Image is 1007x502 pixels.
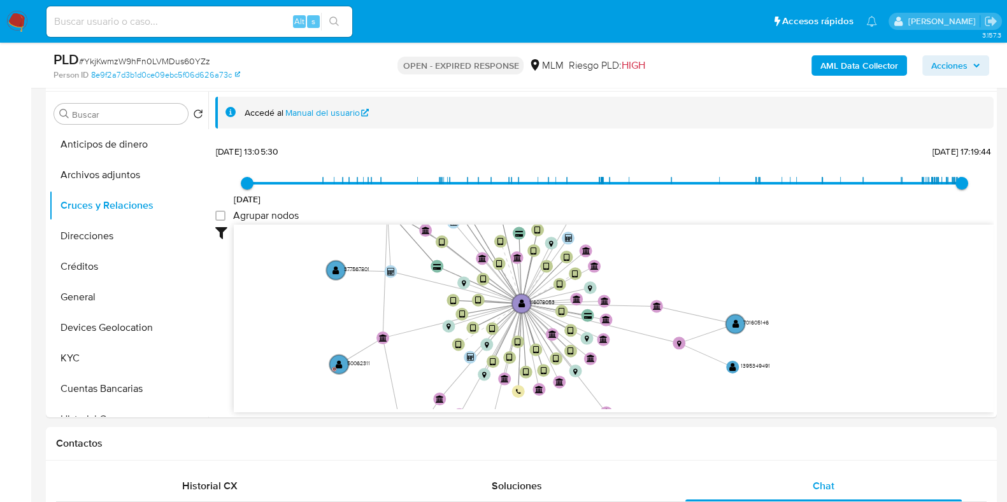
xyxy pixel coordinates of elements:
[333,366,336,372] text: D
[908,15,980,27] p: carlos.soto@mercadolibre.com.mx
[49,282,208,312] button: General
[182,478,238,493] span: Historial CX
[568,326,574,335] text: 
[490,357,496,366] text: 
[677,339,682,347] text: 
[543,262,550,271] text: 
[515,337,521,346] text: 
[506,353,513,362] text: 
[446,323,451,330] text: 
[49,343,208,373] button: KYC
[311,15,315,27] span: s
[568,347,574,356] text: 
[216,145,278,158] span: [DATE] 13:05:30
[497,237,504,246] text: 
[600,297,608,305] text: 
[397,57,524,74] p: OPEN - EXPIRED RESPONSE
[49,373,208,404] button: Cuentas Bancarias
[548,330,557,338] text: 
[516,389,521,394] text: 
[532,345,539,354] text: 
[931,55,968,76] span: Acciones
[540,366,546,375] text: 
[555,377,564,385] text: 
[588,284,592,291] text: 
[590,262,599,270] text: 
[572,269,578,278] text: 
[245,107,283,119] span: Accedé al
[91,69,240,81] a: 8e9f2a7d3b1d0ce09ebc5f06d626a73c
[49,129,208,160] button: Anticipos de dinero
[811,55,907,76] button: AML Data Collector
[321,13,347,31] button: search-icon
[535,385,543,393] text: 
[621,58,645,73] span: HIGH
[59,109,69,119] button: Buscar
[467,353,474,361] text: 
[461,279,466,286] text: 
[54,49,79,69] b: PLD
[422,226,430,234] text: 
[49,312,208,343] button: Devices Geolocation
[478,254,487,261] text: 
[584,312,592,318] text: 
[450,296,457,305] text: 
[573,295,581,302] text: 
[234,193,261,206] span: [DATE]
[79,55,210,67] span: # YkjKwmzW9hFn0LVMDus60YZz
[49,404,208,435] button: Historial Casos
[743,319,769,326] text: 701605146
[922,55,989,76] button: Acciones
[387,267,394,275] text: 
[564,253,570,261] text: 
[233,209,299,222] span: Agrupar nodos
[559,307,565,316] text: 
[347,359,370,366] text: 50062311
[56,437,987,450] h1: Contactos
[379,333,387,341] text: 
[573,367,578,375] text: 
[531,246,537,255] text: 
[599,335,608,343] text: 
[470,323,476,332] text: 
[603,408,611,416] text: 
[529,59,563,73] div: MLM
[932,145,991,158] span: [DATE] 17:19:44
[513,253,521,261] text: 
[46,13,352,30] input: Buscar usuario o caso...
[553,354,559,363] text: 
[193,109,203,123] button: Volver al orden por defecto
[501,375,509,382] text: 
[49,190,208,221] button: Cruces y Relaciones
[568,59,645,73] span: Riesgo PLD:
[534,226,541,235] text: 
[480,275,487,284] text: 
[732,319,739,328] text: 
[49,251,208,282] button: Créditos
[439,237,445,246] text: 
[653,302,661,310] text: 
[459,310,465,319] text: 
[336,359,343,368] text: 
[565,234,572,242] text: 
[294,15,304,27] span: Alt
[582,246,590,254] text: 
[72,109,183,120] input: Buscar
[436,394,444,402] text: 
[482,371,487,379] text: 
[587,354,595,362] text: 
[285,107,369,119] a: Manual del usuario
[455,340,462,349] text: 
[820,55,898,76] b: AML Data Collector
[475,296,482,305] text: 
[585,335,589,342] text: 
[433,263,441,269] text: 
[515,230,523,236] text: 
[782,15,853,28] span: Accesos rápidos
[813,478,834,493] span: Chat
[215,211,225,221] input: Agrupar nodos
[741,361,770,369] text: 1395349491
[496,260,503,268] text: 
[332,265,339,274] text: 
[529,298,555,306] text: 116078053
